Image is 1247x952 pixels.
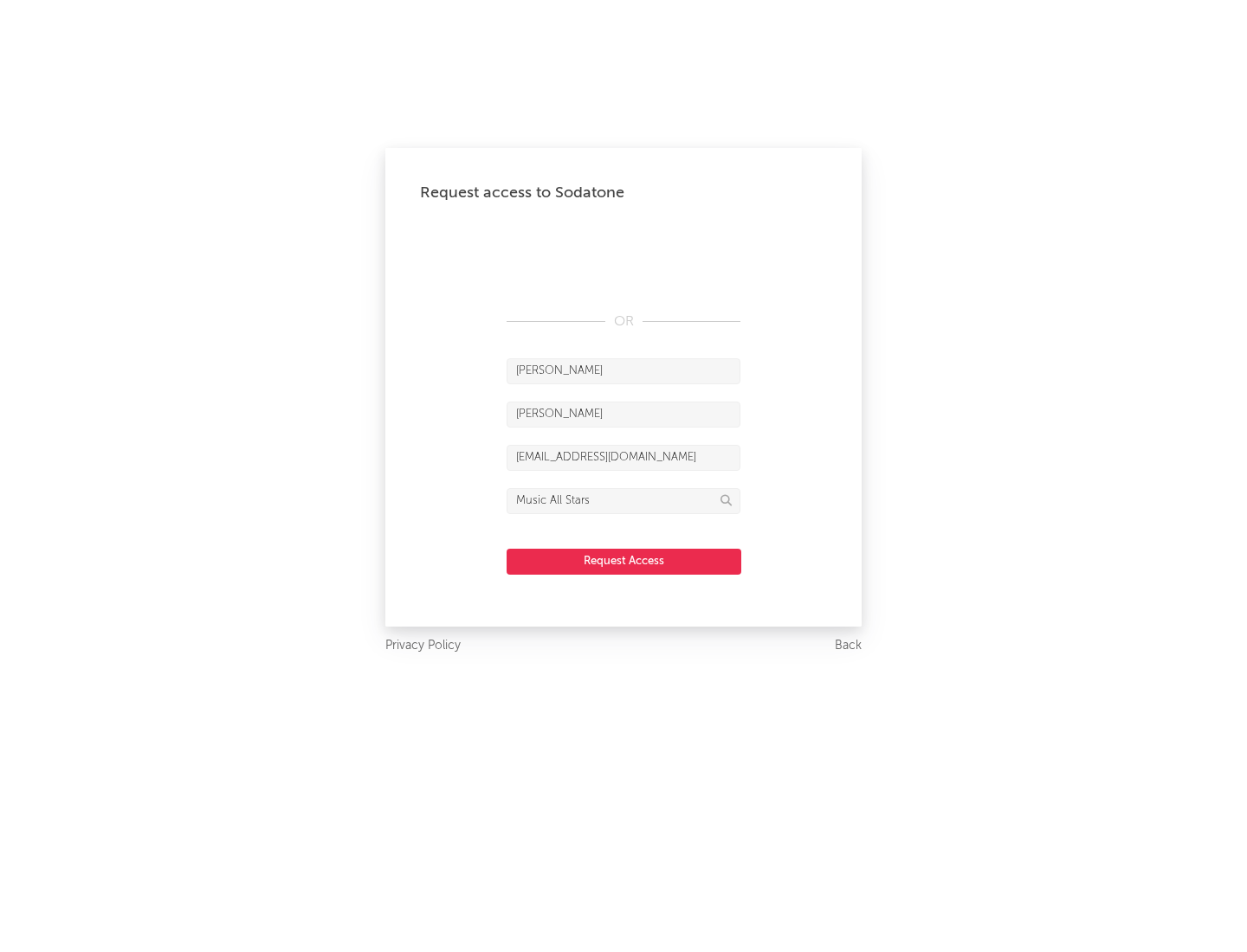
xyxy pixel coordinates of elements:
input: Email [507,445,740,471]
div: OR [507,312,740,332]
div: Request access to Sodatone [420,183,827,203]
input: Division [507,488,740,514]
input: Last Name [507,402,740,428]
input: First Name [507,358,740,384]
a: Back [835,635,862,657]
button: Request Access [507,549,741,575]
a: Privacy Policy [385,635,461,657]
